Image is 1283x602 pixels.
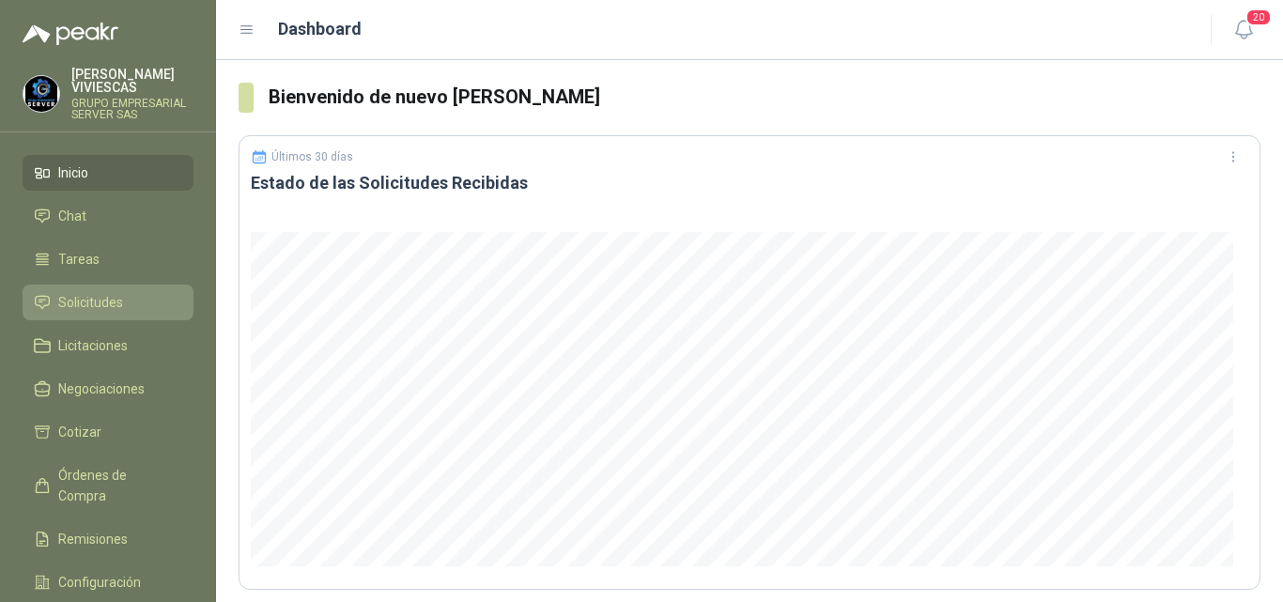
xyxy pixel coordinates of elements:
span: 20 [1245,8,1272,26]
span: Negociaciones [58,378,145,399]
a: Chat [23,198,193,234]
a: Tareas [23,241,193,277]
p: [PERSON_NAME] VIVIESCAS [71,68,193,94]
span: Solicitudes [58,292,123,313]
h3: Bienvenido de nuevo [PERSON_NAME] [269,83,1260,112]
p: GRUPO EMPRESARIAL SERVER SAS [71,98,193,120]
img: Company Logo [23,76,59,112]
a: Solicitudes [23,285,193,320]
span: Chat [58,206,86,226]
span: Cotizar [58,422,101,442]
h1: Dashboard [278,16,362,42]
span: Configuración [58,572,141,593]
a: Inicio [23,155,193,191]
a: Negociaciones [23,371,193,407]
span: Tareas [58,249,100,270]
a: Órdenes de Compra [23,457,193,514]
img: Logo peakr [23,23,118,45]
h3: Estado de las Solicitudes Recibidas [251,172,1248,194]
button: 20 [1227,13,1260,47]
a: Licitaciones [23,328,193,363]
span: Inicio [58,162,88,183]
span: Licitaciones [58,335,128,356]
span: Órdenes de Compra [58,465,176,506]
span: Remisiones [58,529,128,549]
a: Cotizar [23,414,193,450]
a: Remisiones [23,521,193,557]
a: Configuración [23,564,193,600]
p: Últimos 30 días [271,150,353,163]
